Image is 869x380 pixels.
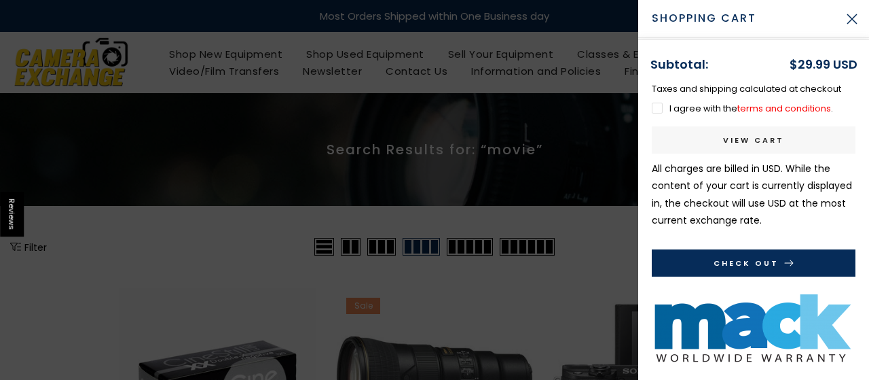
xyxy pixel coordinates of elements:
[650,56,708,73] strong: Subtotal:
[737,102,831,115] a: terms and conditions
[835,2,869,36] button: Close Cart
[790,54,857,75] div: $29.99 USD
[652,160,855,229] p: All charges are billed in USD. While the content of your cart is currently displayed in , the che...
[652,249,855,277] button: Check Out
[652,102,833,115] label: I agree with the .
[652,126,855,154] a: View cart
[652,290,855,366] img: Mack Used 2 Year Warranty Under $500 Warranty Mack Warranty MACKU259
[652,81,855,97] p: Taxes and shipping calculated at checkout
[652,10,835,27] span: Shopping cart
